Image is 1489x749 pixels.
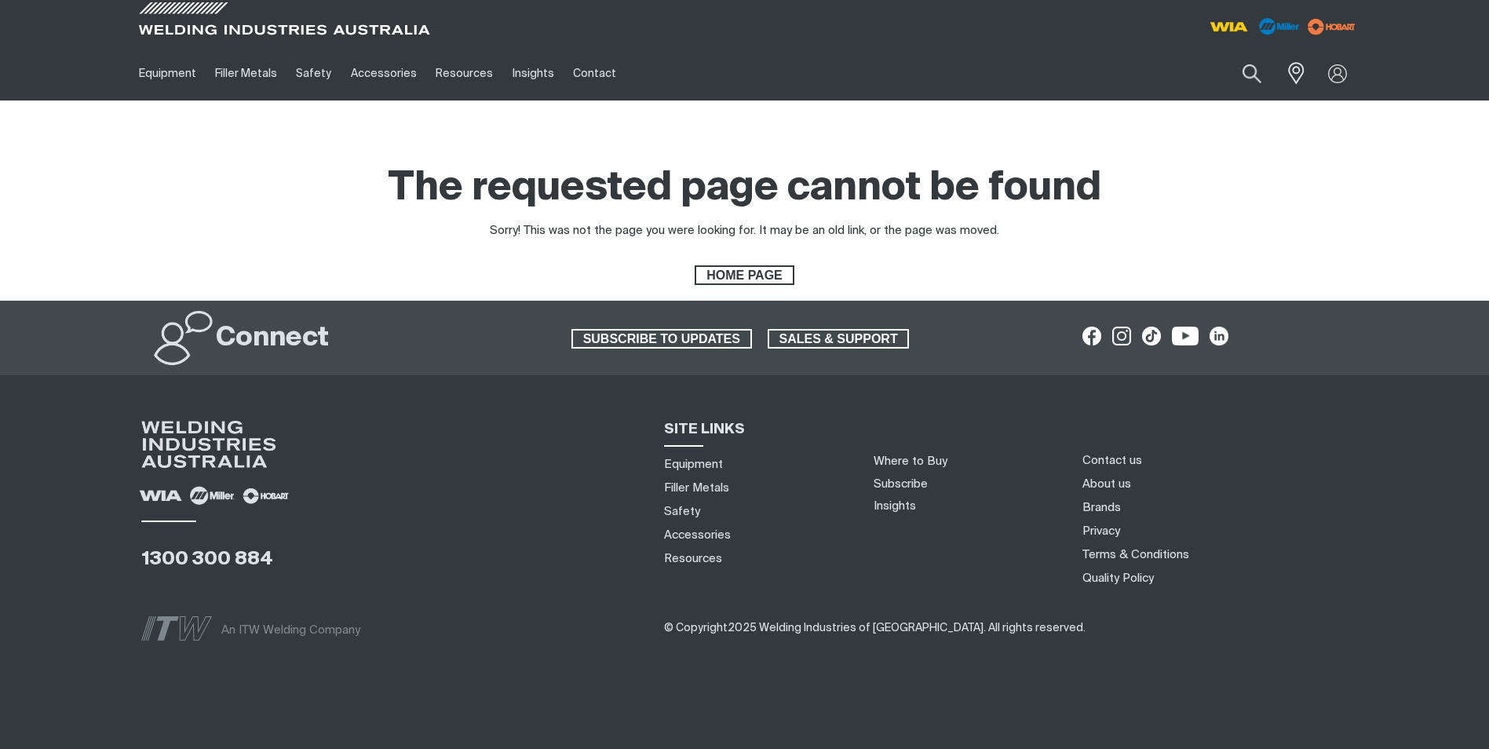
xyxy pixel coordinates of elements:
[874,500,916,512] a: Insights
[130,46,1053,100] nav: Main
[664,480,729,496] a: Filler Metals
[664,527,731,543] a: Accessories
[696,265,792,286] span: HOME PAGE
[768,329,910,349] a: SALES & SUPPORT
[564,46,626,100] a: Contact
[1205,55,1278,92] input: Product name or item number...
[695,265,794,286] a: HOME PAGE
[664,456,723,473] a: Equipment
[1303,15,1360,38] img: miller
[388,163,1101,214] h1: The requested page cannot be found
[1082,546,1189,563] a: Terms & Conditions
[216,321,329,356] h2: Connect
[664,623,1086,634] span: © Copyright 2025 Welding Industries of [GEOGRAPHIC_DATA] . All rights reserved.
[664,503,700,520] a: Safety
[769,329,908,349] span: SALES & SUPPORT
[1082,476,1131,492] a: About us
[664,550,722,567] a: Resources
[490,222,999,240] div: Sorry! This was not the page you were looking for. It may be an old link, or the page was moved.
[874,455,947,467] a: Where to Buy
[206,46,286,100] a: Filler Metals
[1082,499,1121,516] a: Brands
[426,46,502,100] a: Resources
[659,452,855,570] nav: Sitemap
[874,478,928,490] a: Subscribe
[286,46,341,100] a: Safety
[664,622,1086,634] span: ​​​​​​​​​​​​​​​​​​ ​​​​​​
[1225,55,1279,92] button: Search products
[573,329,750,349] span: SUBSCRIBE TO UPDATES
[1082,570,1154,586] a: Quality Policy
[130,46,206,100] a: Equipment
[1077,448,1378,590] nav: Footer
[571,329,752,349] a: SUBSCRIBE TO UPDATES
[221,624,360,636] span: An ITW Welding Company
[141,550,273,568] a: 1300 300 884
[1082,452,1142,469] a: Contact us
[1082,523,1120,539] a: Privacy
[664,422,745,437] span: SITE LINKS
[502,46,563,100] a: Insights
[341,46,426,100] a: Accessories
